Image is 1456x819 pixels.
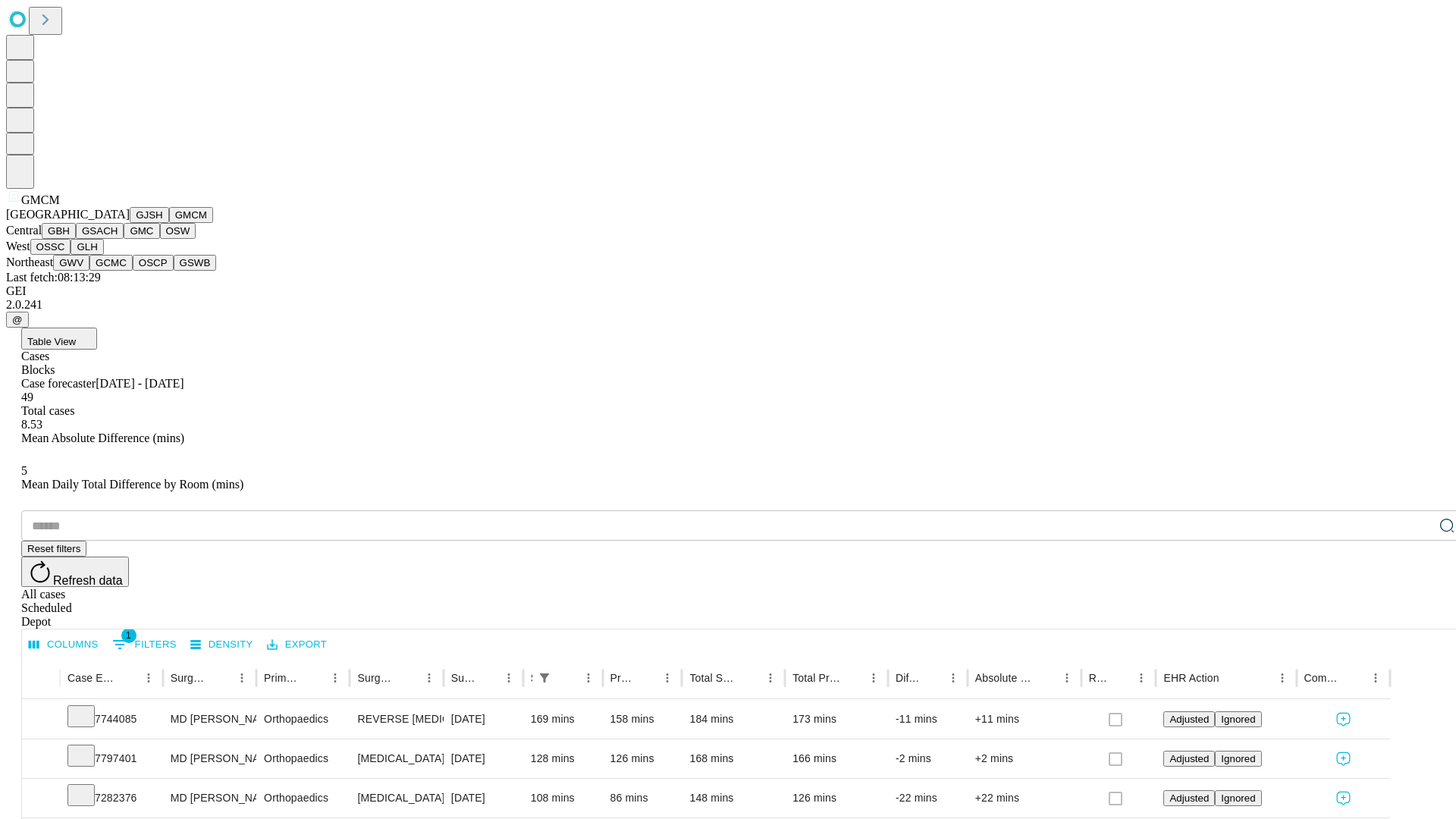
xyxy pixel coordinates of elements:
[138,667,159,689] button: Menu
[67,672,115,684] div: Case Epic Id
[689,779,777,817] div: 148 mins
[130,207,169,223] button: GJSH
[792,700,880,739] div: 173 mins
[1221,667,1242,689] button: Sort
[1109,667,1131,689] button: Sort
[21,557,129,587] button: Refresh data
[357,779,435,817] div: [MEDICAL_DATA] [MEDICAL_DATA], EXTENSIVE, 3 OR MORE DISCRETE STRUCTURES
[1169,714,1209,725] span: Adjusted
[610,672,635,684] div: Predicted In Room Duration
[975,672,1034,684] div: Absolute Difference
[1131,667,1152,689] button: Menu
[557,667,578,689] button: Sort
[21,431,184,444] span: Mean Absolute Difference (mins)
[21,193,60,206] span: GMCM
[921,667,943,689] button: Sort
[21,478,243,491] span: Mean Daily Total Difference by Room (mins)
[534,667,555,689] button: Show filters
[1215,711,1261,727] button: Ignored
[1344,667,1365,689] button: Sort
[975,779,1074,817] div: +22 mins
[357,700,435,739] div: REVERSE [MEDICAL_DATA]
[419,667,440,689] button: Menu
[6,240,30,253] span: West
[21,391,33,403] span: 49
[264,672,302,684] div: Primary Service
[121,628,136,643] span: 1
[42,223,76,239] button: GBH
[124,223,159,239] button: GMC
[531,672,532,684] div: Scheduled In Room Duration
[96,377,184,390] span: [DATE] - [DATE]
[27,336,76,347] span: Table View
[975,700,1074,739] div: +11 mins
[451,739,516,778] div: [DATE]
[1056,667,1078,689] button: Menu
[1221,792,1255,804] span: Ignored
[578,667,599,689] button: Menu
[610,739,675,778] div: 126 mins
[171,779,249,817] div: MD [PERSON_NAME] [PERSON_NAME] Md
[108,632,180,657] button: Show filters
[6,271,101,284] span: Last fetch: 08:13:29
[174,255,217,271] button: GSWB
[30,239,71,255] button: OSSC
[1221,753,1255,764] span: Ignored
[67,779,155,817] div: 7282376
[863,667,884,689] button: Menu
[30,746,52,773] button: Expand
[689,700,777,739] div: 184 mins
[171,672,209,684] div: Surgeon Name
[943,667,964,689] button: Menu
[67,739,155,778] div: 7797401
[21,418,42,431] span: 8.53
[451,700,516,739] div: [DATE]
[1272,667,1293,689] button: Menu
[325,667,346,689] button: Menu
[531,779,595,817] div: 108 mins
[25,633,102,657] button: Select columns
[21,328,97,350] button: Table View
[689,672,737,684] div: Total Scheduled Duration
[6,256,53,268] span: Northeast
[1163,711,1215,727] button: Adjusted
[53,574,123,587] span: Refresh data
[534,667,555,689] div: 1 active filter
[792,739,880,778] div: 166 mins
[71,239,103,255] button: GLH
[263,633,331,657] button: Export
[1163,751,1215,767] button: Adjusted
[1169,753,1209,764] span: Adjusted
[117,667,138,689] button: Sort
[1035,667,1056,689] button: Sort
[357,739,435,778] div: [MEDICAL_DATA] [MEDICAL_DATA]
[397,667,419,689] button: Sort
[171,739,249,778] div: MD [PERSON_NAME] [PERSON_NAME] Md
[531,700,595,739] div: 169 mins
[357,672,395,684] div: Surgery Name
[896,739,960,778] div: -2 mins
[739,667,760,689] button: Sort
[210,667,231,689] button: Sort
[792,779,880,817] div: 126 mins
[531,739,595,778] div: 128 mins
[160,223,196,239] button: OSW
[303,667,325,689] button: Sort
[896,700,960,739] div: -11 mins
[1304,672,1342,684] div: Comments
[477,667,498,689] button: Sort
[498,667,519,689] button: Menu
[451,672,475,684] div: Surgery Date
[171,700,249,739] div: MD [PERSON_NAME] [PERSON_NAME] Md
[12,314,23,325] span: @
[21,377,96,390] span: Case forecaster
[187,633,257,657] button: Density
[6,298,1450,312] div: 2.0.241
[610,779,675,817] div: 86 mins
[53,255,89,271] button: GWV
[689,739,777,778] div: 168 mins
[657,667,678,689] button: Menu
[21,404,74,417] span: Total cases
[30,786,52,812] button: Expand
[896,779,960,817] div: -22 mins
